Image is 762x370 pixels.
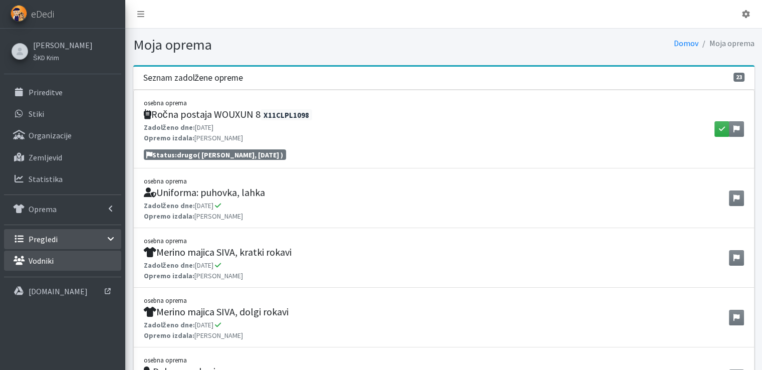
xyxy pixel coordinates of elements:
p: Statistika [29,174,63,184]
strong: Zadolženo dne: [144,123,195,132]
p: [DATE] [PERSON_NAME] [144,320,289,341]
strong: Opremo izdala: [144,271,194,280]
a: Prireditve [4,82,121,102]
strong: Opremo izdala: [144,331,194,340]
p: [DATE] [PERSON_NAME] [144,201,265,222]
a: ŠKD Krim [33,51,93,63]
small: osebna oprema [144,99,187,107]
a: Vodniki [4,251,121,271]
img: eDedi [11,5,27,22]
span: 23 [733,73,744,82]
h5: Merino majica SIVA, dolgi rokavi [144,306,289,318]
small: osebna oprema [144,296,187,304]
span: Status: ( [PERSON_NAME], [DATE] ) [146,150,283,159]
h3: Seznam zadolžene opreme [143,73,243,83]
a: [PERSON_NAME] [33,39,93,51]
p: [DATE] [PERSON_NAME] [144,122,312,143]
h5: Ročna postaja WOUXUN 8 [144,108,312,121]
p: Organizacije [29,130,72,140]
p: Oprema [29,204,57,214]
h1: Moja oprema [133,36,440,54]
small: ŠKD Krim [33,54,59,62]
a: Organizacije [4,125,121,145]
a: Pregledi [4,229,121,249]
strong: Opremo izdala: [144,212,194,221]
small: osebna oprema [144,237,187,245]
strong: Zadolženo dne: [144,261,195,270]
a: Stiki [4,104,121,124]
span: X11CLPL1098 [261,109,312,121]
strong: drugo [177,150,197,159]
p: Stiki [29,109,44,119]
p: [DATE] [PERSON_NAME] [144,260,292,281]
small: osebna oprema [144,356,187,364]
h5: Merino majica SIVA, kratki rokavi [144,246,292,258]
small: osebna oprema [144,177,187,185]
h5: Uniforma: puhovka, lahka [144,187,265,199]
p: [DOMAIN_NAME] [29,286,88,296]
a: Oprema [4,199,121,219]
a: Statistika [4,169,121,189]
p: Prireditve [29,87,63,97]
p: Pregledi [29,234,58,244]
a: [DOMAIN_NAME] [4,281,121,301]
li: Moja oprema [698,36,754,51]
a: Domov [674,38,698,48]
p: Zemljevid [29,152,62,162]
strong: Zadolženo dne: [144,320,195,329]
span: eDedi [31,7,54,22]
a: Zemljevid [4,147,121,167]
p: Vodniki [29,256,54,266]
strong: Opremo izdala: [144,133,194,142]
strong: Zadolženo dne: [144,201,195,210]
